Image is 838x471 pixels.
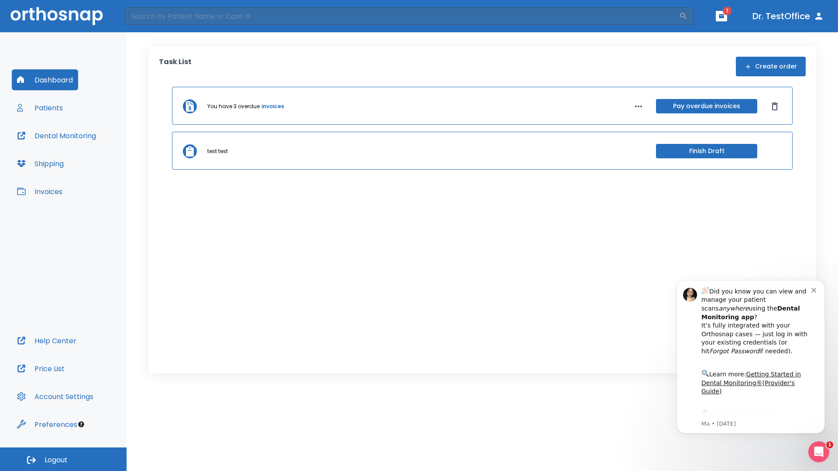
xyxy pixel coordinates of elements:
[12,358,70,379] button: Price List
[12,386,99,407] button: Account Settings
[77,420,85,428] div: Tooltip anchor
[768,99,782,113] button: Dismiss
[159,57,192,76] p: Task List
[12,153,69,174] button: Shipping
[656,144,757,158] button: Finish Draft
[38,142,148,187] div: Download the app: | ​ Let us know if you need help getting started!
[723,7,732,15] span: 1
[826,441,833,448] span: 1
[663,267,838,447] iframe: Intercom notifications message
[12,69,78,90] button: Dashboard
[38,144,116,160] a: App Store
[656,99,757,113] button: Pay overdue invoices
[12,97,68,118] button: Patients
[38,153,148,161] p: Message from Ma, sent 4w ago
[808,441,829,462] iframe: Intercom live chat
[148,19,155,26] button: Dismiss notification
[45,455,68,465] span: Logout
[261,102,284,110] a: invoices
[12,181,68,202] button: Invoices
[749,8,828,24] button: Dr. TestOffice
[207,102,260,110] p: You have 3 overdue
[12,414,82,435] button: Preferences
[12,125,101,146] button: Dental Monitoring
[125,7,679,25] input: Search by Patient Name or Case #
[207,147,228,155] p: test test
[10,7,103,25] img: Orthosnap
[736,57,806,76] button: Create order
[12,330,82,351] button: Help Center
